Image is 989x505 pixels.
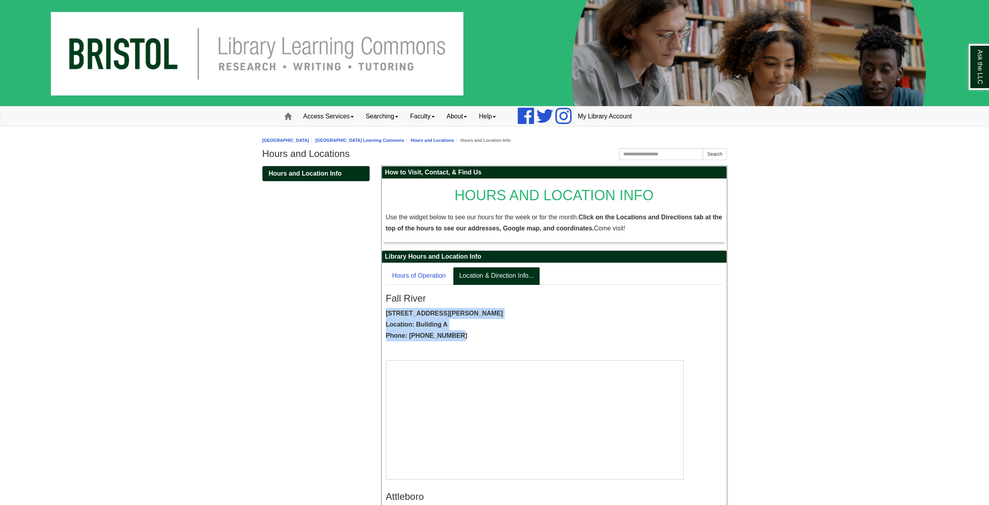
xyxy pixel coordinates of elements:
a: My Library Account [572,106,638,126]
h2: Library Hours and Location Info [382,251,727,263]
h2: How to Visit, Contact, & Find Us [382,166,727,179]
h3: Fall River [386,293,723,304]
a: Access Services [297,106,360,126]
div: Guide Pages [262,166,370,181]
a: Hours of Operation [386,267,452,285]
a: Faculty [404,106,441,126]
nav: breadcrumb [262,137,727,144]
a: [GEOGRAPHIC_DATA] Learning Commons [315,138,404,143]
a: [GEOGRAPHIC_DATA] [262,138,309,143]
a: Help [473,106,502,126]
span: Hours and Location Info [269,170,342,177]
strong: Click on the Locations and Directions tab at the top of the hours to see our addresses, Google ma... [386,214,722,232]
iframe: Fall River [386,360,684,480]
li: Hours and Location Info [454,137,511,144]
a: Hours and Location Info [262,166,370,181]
a: Location & Direction Info... [453,267,540,285]
button: Search [703,148,727,160]
span: Use the widget below to see our hours for the week or for the month. Come visit! [386,214,722,232]
strong: [STREET_ADDRESS][PERSON_NAME] Location: Building A Phone: [PHONE_NUMBER] [386,310,503,339]
span: HOURS AND LOCATION INFO [455,187,654,203]
a: About [441,106,473,126]
a: Hours and Locations [411,138,454,143]
h1: Hours and Locations [262,148,727,159]
a: Searching [360,106,404,126]
h3: Attleboro [386,491,723,502]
